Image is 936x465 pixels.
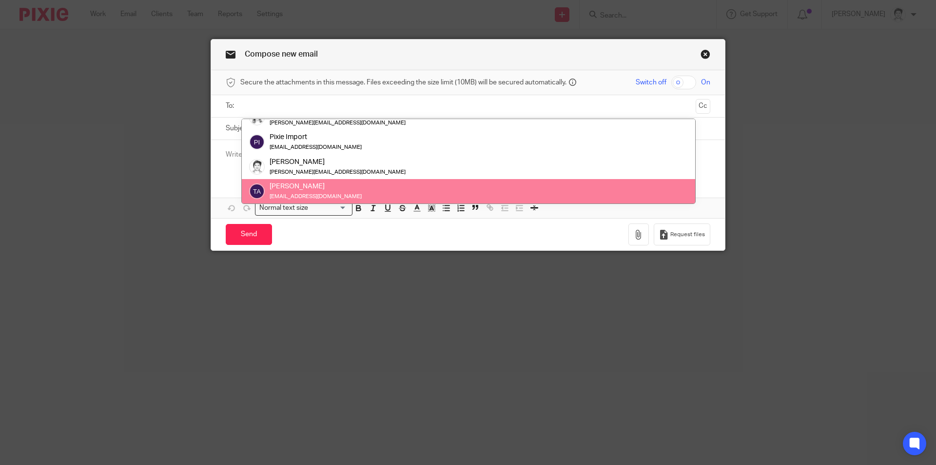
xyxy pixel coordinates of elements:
[245,50,318,58] span: Compose new email
[257,203,311,213] span: Normal text size
[270,145,362,150] small: [EMAIL_ADDRESS][DOMAIN_NAME]
[249,183,265,199] img: svg%3E
[270,194,362,199] small: [EMAIL_ADDRESS][DOMAIN_NAME]
[312,203,347,213] input: Search for option
[270,169,406,175] small: [PERSON_NAME][EMAIL_ADDRESS][DOMAIN_NAME]
[249,135,265,150] img: svg%3E
[226,123,251,133] label: Subject:
[240,78,566,87] span: Secure the attachments in this message. Files exceeding the size limit (10MB) will be secured aut...
[670,231,705,239] span: Request files
[270,157,406,167] div: [PERSON_NAME]
[701,78,710,87] span: On
[270,120,406,125] small: [PERSON_NAME][EMAIL_ADDRESS][DOMAIN_NAME]
[270,182,362,191] div: [PERSON_NAME]
[701,49,710,62] a: Close this dialog window
[249,159,265,175] img: Julie%20Wainwright.jpg
[654,223,710,245] button: Request files
[696,99,710,114] button: Cc
[226,101,236,111] label: To:
[270,133,362,142] div: Pixie Import
[255,201,352,216] div: Search for option
[226,224,272,245] input: Send
[636,78,666,87] span: Switch off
